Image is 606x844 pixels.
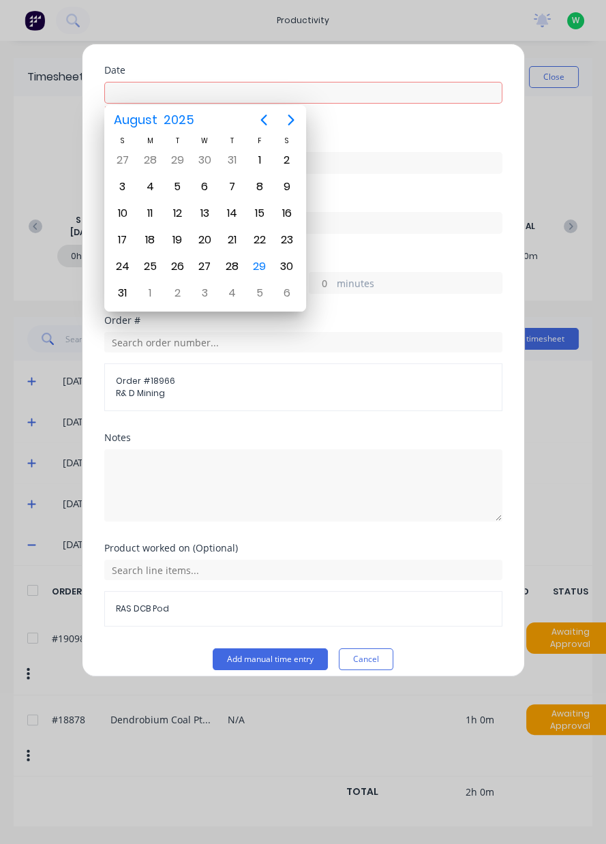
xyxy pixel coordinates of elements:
[222,230,243,250] div: Thursday, August 21, 2025
[213,648,328,670] button: Add manual time entry
[194,283,215,303] div: Wednesday, September 3, 2025
[250,106,277,134] button: Previous page
[140,256,160,277] div: Monday, August 25, 2025
[112,283,133,303] div: Sunday, August 31, 2025
[104,560,502,580] input: Search line items...
[337,276,502,293] label: minutes
[249,256,270,277] div: Today, Friday, August 29, 2025
[222,283,243,303] div: Thursday, September 4, 2025
[167,256,187,277] div: Tuesday, August 26, 2025
[309,273,333,293] input: 0
[167,230,187,250] div: Tuesday, August 19, 2025
[116,387,491,400] span: R& D Mining
[104,316,502,325] div: Order #
[104,65,502,75] div: Date
[277,106,305,134] button: Next page
[140,230,160,250] div: Monday, August 18, 2025
[249,150,270,170] div: Friday, August 1, 2025
[140,177,160,197] div: Monday, August 4, 2025
[222,203,243,224] div: Thursday, August 14, 2025
[339,648,393,670] button: Cancel
[104,433,502,442] div: Notes
[106,108,203,132] button: August2025
[277,230,297,250] div: Saturday, August 23, 2025
[277,150,297,170] div: Saturday, August 2, 2025
[140,150,160,170] div: Monday, July 28, 2025
[277,177,297,197] div: Saturday, August 9, 2025
[249,283,270,303] div: Friday, September 5, 2025
[277,283,297,303] div: Saturday, September 6, 2025
[164,135,191,147] div: T
[194,230,215,250] div: Wednesday, August 20, 2025
[109,135,136,147] div: S
[194,256,215,277] div: Wednesday, August 27, 2025
[140,203,160,224] div: Monday, August 11, 2025
[222,177,243,197] div: Thursday, August 7, 2025
[161,108,198,132] span: 2025
[191,135,218,147] div: W
[249,203,270,224] div: Friday, August 15, 2025
[104,332,502,352] input: Search order number...
[277,203,297,224] div: Saturday, August 16, 2025
[194,177,215,197] div: Wednesday, August 6, 2025
[116,603,491,615] span: RAS DCB Pod
[249,230,270,250] div: Friday, August 22, 2025
[112,177,133,197] div: Sunday, August 3, 2025
[112,256,133,277] div: Sunday, August 24, 2025
[194,150,215,170] div: Wednesday, July 30, 2025
[104,104,502,114] div: Required.
[167,283,187,303] div: Tuesday, September 2, 2025
[194,203,215,224] div: Wednesday, August 13, 2025
[222,256,243,277] div: Thursday, August 28, 2025
[249,177,270,197] div: Friday, August 8, 2025
[140,283,160,303] div: Monday, September 1, 2025
[111,108,161,132] span: August
[246,135,273,147] div: F
[167,150,187,170] div: Tuesday, July 29, 2025
[273,135,301,147] div: S
[112,203,133,224] div: Sunday, August 10, 2025
[116,375,491,387] span: Order # 18966
[136,135,164,147] div: M
[112,230,133,250] div: Sunday, August 17, 2025
[277,256,297,277] div: Saturday, August 30, 2025
[222,150,243,170] div: Thursday, July 31, 2025
[218,135,245,147] div: T
[104,543,502,553] div: Product worked on (Optional)
[167,203,187,224] div: Tuesday, August 12, 2025
[112,150,133,170] div: Sunday, July 27, 2025
[167,177,187,197] div: Tuesday, August 5, 2025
